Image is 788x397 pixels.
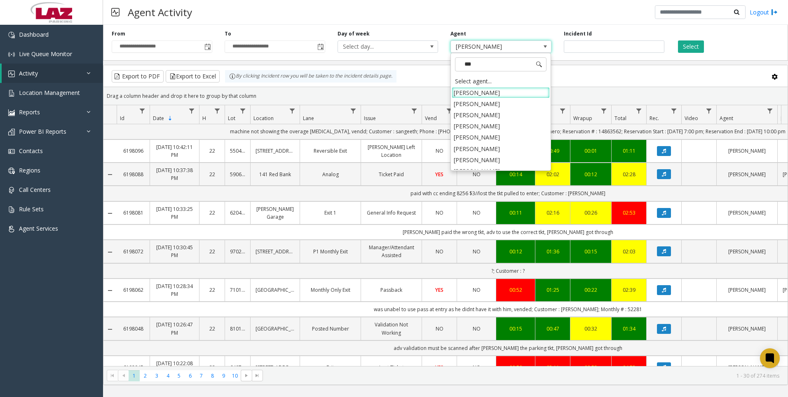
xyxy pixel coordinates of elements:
[155,243,194,259] a: [DATE] 10:30:45 PM
[366,243,417,259] a: Manager/Attendant Assisted
[103,171,117,178] a: Collapse Details
[166,70,220,83] button: Export to Excel
[256,325,295,333] a: [GEOGRAPHIC_DATA]
[427,209,452,217] a: NO
[256,170,295,178] a: 141 Red Bank
[185,370,196,381] span: Page 6
[575,286,606,294] a: 00:22
[722,248,772,255] a: [PERSON_NAME]
[462,364,491,371] a: NO
[668,105,680,116] a: Rec. Filter Menu
[155,166,194,182] a: [DATE] 10:37:38 PM
[540,364,565,371] a: 03:11
[338,41,418,52] span: Select day...
[462,325,491,333] a: NO
[540,248,565,255] a: 01:36
[427,364,452,371] a: YES
[19,205,44,213] span: Rule Sets
[427,147,452,155] a: NO
[230,170,245,178] a: 590619
[614,115,626,122] span: Total
[452,109,550,121] li: [PERSON_NAME]
[204,325,220,333] a: 22
[204,248,220,255] a: 22
[501,209,530,217] a: 00:11
[103,89,788,103] div: Drag a column header and drop it here to group by that column
[450,30,466,38] label: Agent
[124,2,196,22] h3: Agent Activity
[501,286,530,294] a: 00:52
[252,370,263,381] span: Go to the last page
[366,364,417,371] a: Lost Ticket
[19,147,43,155] span: Contacts
[19,166,40,174] span: Regions
[436,209,443,216] span: NO
[704,105,715,116] a: Video Filter Menu
[366,143,417,159] a: [PERSON_NAME] Left Location
[303,115,314,122] span: Lane
[366,170,417,178] a: Ticket Paid
[501,170,530,178] div: 00:14
[364,115,376,122] span: Issue
[8,226,15,232] img: 'icon'
[305,209,356,217] a: Exit 1
[452,132,550,143] li: [PERSON_NAME]
[19,31,49,38] span: Dashboard
[305,364,356,371] a: Exit
[155,282,194,298] a: [DATE] 10:28:34 PM
[305,170,356,178] a: Analog
[722,147,772,155] a: [PERSON_NAME]
[122,209,145,217] a: 6198081
[19,69,38,77] span: Activity
[155,205,194,221] a: [DATE] 10:33:25 PM
[204,286,220,294] a: 22
[8,90,15,97] img: 'icon'
[305,325,356,333] a: Posted Number
[8,71,15,77] img: 'icon'
[435,286,443,293] span: YES
[575,170,606,178] div: 00:12
[237,105,249,116] a: Lot Filter Menu
[452,154,550,165] li: [PERSON_NAME]
[112,70,164,83] button: Export to PDF
[771,8,778,17] img: logout
[678,40,704,53] button: Select
[162,370,174,381] span: Page 4
[241,370,252,381] span: Go to the next page
[338,30,370,38] label: Day of week
[722,364,772,371] a: [PERSON_NAME]
[540,170,565,178] a: 02:02
[501,248,530,255] a: 00:12
[8,51,15,58] img: 'icon'
[155,359,194,375] a: [DATE] 10:22:08 PM
[575,325,606,333] a: 00:32
[212,105,223,116] a: H Filter Menu
[722,325,772,333] a: [PERSON_NAME]
[225,30,231,38] label: To
[540,209,565,217] div: 02:16
[305,248,356,255] a: P1 Monthly Exit
[540,147,565,155] div: 00:49
[8,148,15,155] img: 'icon'
[720,115,733,122] span: Agent
[501,325,530,333] div: 00:15
[305,147,356,155] a: Reversible Exit
[598,105,610,116] a: Wrapup Filter Menu
[19,108,40,116] span: Reports
[120,115,124,122] span: Id
[617,147,641,155] a: 01:11
[462,248,491,255] a: NO
[617,325,641,333] a: 01:34
[540,286,565,294] a: 01:25
[8,32,15,38] img: 'icon'
[8,206,15,213] img: 'icon'
[19,128,66,135] span: Power BI Reports
[103,326,117,333] a: Collapse Details
[575,209,606,217] div: 00:26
